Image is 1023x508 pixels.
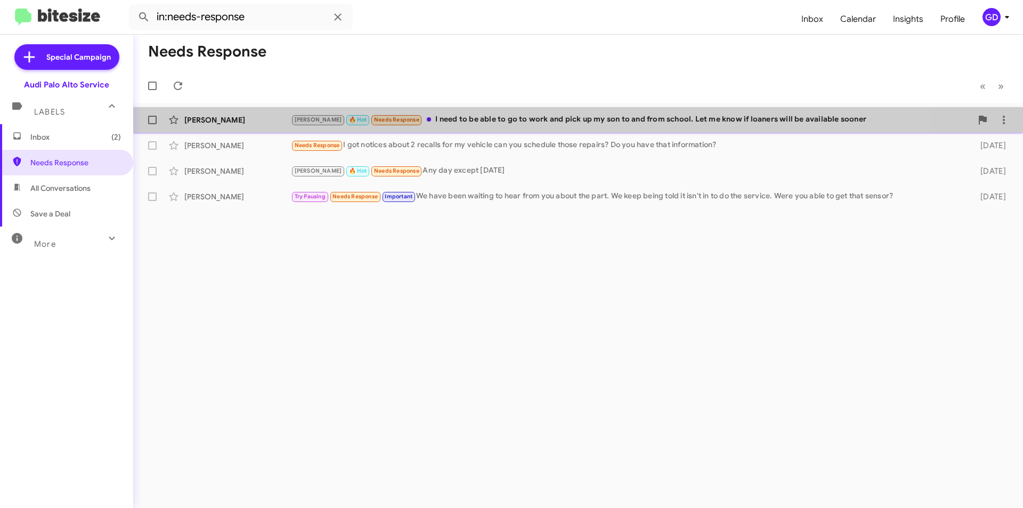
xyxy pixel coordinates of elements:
[30,183,91,193] span: All Conversations
[973,8,1011,26] button: GD
[385,193,412,200] span: Important
[980,79,986,93] span: «
[148,43,266,60] h1: Needs Response
[291,165,963,177] div: Any day except [DATE]
[129,4,353,30] input: Search
[295,116,342,123] span: [PERSON_NAME]
[832,4,884,35] a: Calendar
[291,114,972,126] div: I need to be able to go to work and pick up my son to and from school. Let me know if loaners wil...
[30,208,70,219] span: Save a Deal
[983,8,1001,26] div: GD
[374,167,419,174] span: Needs Response
[932,4,973,35] a: Profile
[992,75,1010,97] button: Next
[34,239,56,249] span: More
[14,44,119,70] a: Special Campaign
[998,79,1004,93] span: »
[24,79,109,90] div: Audi Palo Alto Service
[349,116,367,123] span: 🔥 Hot
[30,157,121,168] span: Needs Response
[34,107,65,117] span: Labels
[184,166,291,176] div: [PERSON_NAME]
[291,190,963,203] div: We have been waiting to hear from you about the part. We keep being told it isn't in to do the se...
[184,140,291,151] div: [PERSON_NAME]
[111,132,121,142] span: (2)
[30,132,121,142] span: Inbox
[974,75,1010,97] nav: Page navigation example
[793,4,832,35] a: Inbox
[295,167,342,174] span: [PERSON_NAME]
[46,52,111,62] span: Special Campaign
[884,4,932,35] a: Insights
[184,191,291,202] div: [PERSON_NAME]
[332,193,378,200] span: Needs Response
[295,193,326,200] span: Try Pausing
[973,75,992,97] button: Previous
[963,140,1014,151] div: [DATE]
[291,139,963,151] div: I got notices about 2 recalls for my vehicle can you schedule those repairs? Do you have that inf...
[295,142,340,149] span: Needs Response
[184,115,291,125] div: [PERSON_NAME]
[349,167,367,174] span: 🔥 Hot
[374,116,419,123] span: Needs Response
[963,166,1014,176] div: [DATE]
[963,191,1014,202] div: [DATE]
